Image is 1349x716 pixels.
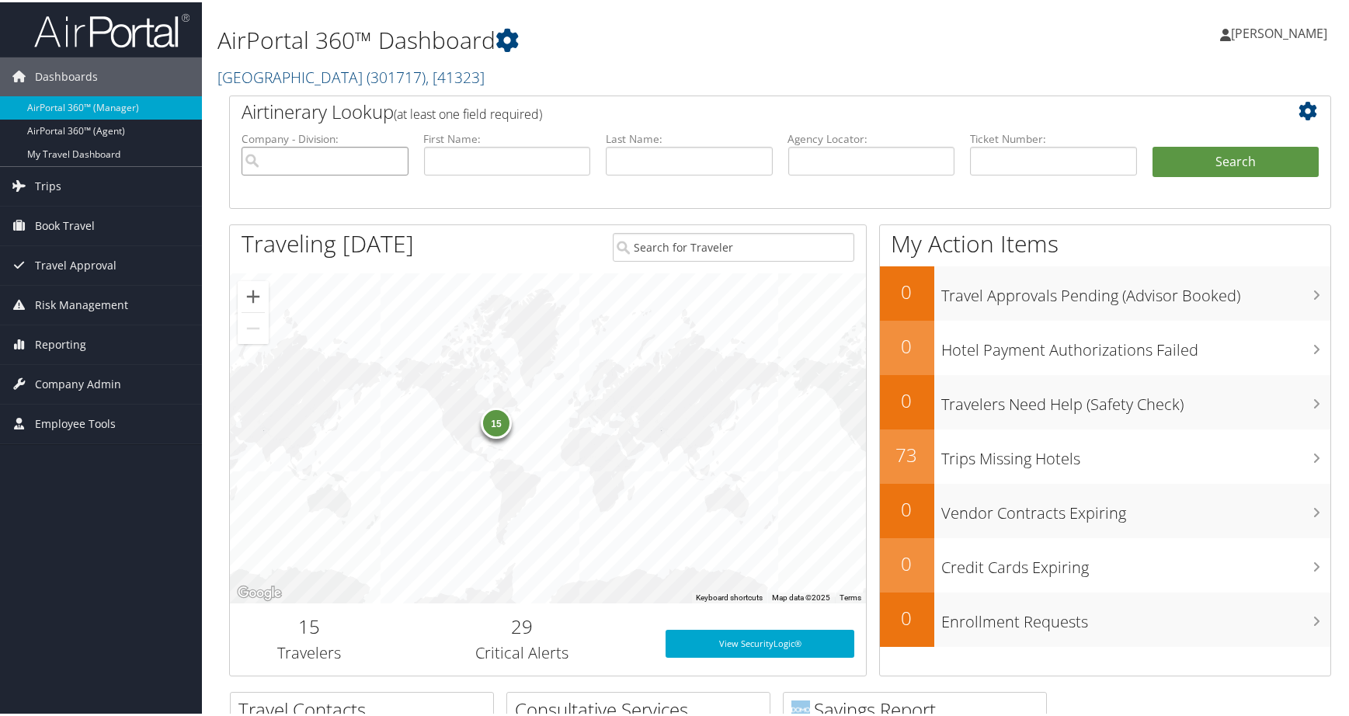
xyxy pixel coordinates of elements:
img: Google [234,581,285,601]
h2: 73 [880,440,934,466]
span: ( 301717 ) [367,64,426,85]
span: Book Travel [35,204,95,243]
h2: 15 [242,611,377,638]
h3: Travel Approvals Pending (Advisor Booked) [942,275,1331,304]
input: Search for Traveler [613,231,854,259]
button: Zoom out [238,311,269,342]
h1: AirPortal 360™ Dashboard [217,22,968,54]
h2: 0 [880,548,934,575]
label: Agency Locator: [788,129,955,144]
label: Company - Division: [242,129,409,144]
button: Zoom in [238,279,269,310]
h3: Travelers Need Help (Safety Check) [942,384,1331,413]
div: 15 [481,405,512,436]
span: Trips [35,165,61,203]
a: 0Travelers Need Help (Safety Check) [880,373,1331,427]
a: 0Vendor Contracts Expiring [880,481,1331,536]
a: Terms (opens in new tab) [840,591,861,600]
span: Travel Approval [35,244,116,283]
h2: 29 [401,611,642,638]
span: , [ 41323 ] [426,64,485,85]
h3: Travelers [242,640,377,662]
h2: 0 [880,331,934,357]
h3: Credit Cards Expiring [942,547,1331,576]
h1: My Action Items [880,225,1331,258]
h1: Traveling [DATE] [242,225,414,258]
a: View SecurityLogic® [666,627,854,655]
h3: Enrollment Requests [942,601,1331,631]
h3: Hotel Payment Authorizations Failed [942,329,1331,359]
h3: Critical Alerts [401,640,642,662]
span: Dashboards [35,55,98,94]
label: First Name: [424,129,591,144]
a: 0Enrollment Requests [880,590,1331,645]
h2: 0 [880,276,934,303]
a: 0Hotel Payment Authorizations Failed [880,318,1331,373]
span: Risk Management [35,283,128,322]
span: (at least one field required) [394,103,542,120]
button: Keyboard shortcuts [696,590,763,601]
h2: 0 [880,494,934,520]
span: Reporting [35,323,86,362]
h3: Vendor Contracts Expiring [942,492,1331,522]
a: 0Credit Cards Expiring [880,536,1331,590]
button: Search [1153,144,1319,176]
span: Company Admin [35,363,121,401]
img: airportal-logo.png [34,10,189,47]
h2: 0 [880,385,934,412]
a: 73Trips Missing Hotels [880,427,1331,481]
h2: 0 [880,603,934,629]
h2: Airtinerary Lookup [242,96,1227,123]
span: [PERSON_NAME] [1231,23,1327,40]
label: Ticket Number: [970,129,1137,144]
a: [PERSON_NAME] [1220,8,1343,54]
span: Map data ©2025 [772,591,830,600]
h3: Trips Missing Hotels [942,438,1331,467]
a: Open this area in Google Maps (opens a new window) [234,581,285,601]
label: Last Name: [606,129,773,144]
a: 0Travel Approvals Pending (Advisor Booked) [880,264,1331,318]
a: [GEOGRAPHIC_DATA] [217,64,485,85]
span: Employee Tools [35,402,116,441]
